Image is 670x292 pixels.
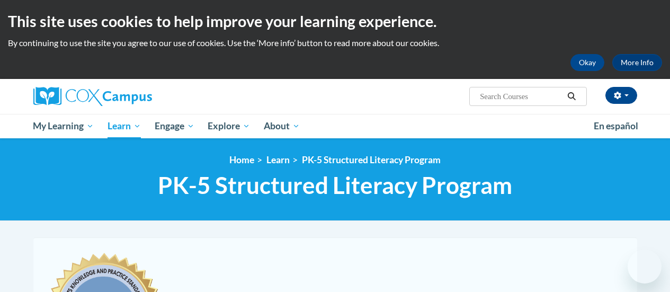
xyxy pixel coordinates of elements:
[101,114,148,138] a: Learn
[155,120,194,132] span: Engage
[108,120,141,132] span: Learn
[570,54,604,71] button: Okay
[605,87,637,104] button: Account Settings
[33,120,94,132] span: My Learning
[628,250,662,284] iframe: Button to launch messaging window
[564,90,579,103] button: Search
[25,114,645,138] div: Main menu
[264,120,300,132] span: About
[8,11,662,32] h2: This site uses cookies to help improve your learning experience.
[587,115,645,137] a: En español
[26,114,101,138] a: My Learning
[208,120,250,132] span: Explore
[612,54,662,71] a: More Info
[158,171,512,199] span: PK-5 Structured Literacy Program
[33,87,224,106] a: Cox Campus
[8,37,662,49] p: By continuing to use the site you agree to our use of cookies. Use the ‘More info’ button to read...
[302,154,441,165] a: PK-5 Structured Literacy Program
[148,114,201,138] a: Engage
[479,90,564,103] input: Search Courses
[266,154,290,165] a: Learn
[594,120,638,131] span: En español
[201,114,257,138] a: Explore
[33,87,152,106] img: Cox Campus
[229,154,254,165] a: Home
[257,114,307,138] a: About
